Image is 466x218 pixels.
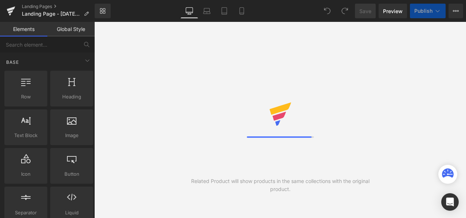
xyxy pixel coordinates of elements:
[7,170,45,178] span: Icon
[52,93,91,101] span: Heading
[187,177,373,193] div: Related Product will show products in the same collections with the original product.
[233,4,250,18] a: Mobile
[414,8,433,14] span: Publish
[379,4,407,18] a: Preview
[47,22,95,36] a: Global Style
[410,4,446,18] button: Publish
[441,193,459,211] div: Open Intercom Messenger
[449,4,463,18] button: More
[181,4,198,18] a: Desktop
[198,4,216,18] a: Laptop
[52,170,91,178] span: Button
[22,4,95,9] a: Landing Pages
[337,4,352,18] button: Redo
[359,7,371,15] span: Save
[383,7,403,15] span: Preview
[7,132,45,139] span: Text Block
[216,4,233,18] a: Tablet
[22,11,81,17] span: Landing Page - [DATE] 14:57:05
[52,132,91,139] span: Image
[320,4,335,18] button: Undo
[5,59,20,66] span: Base
[52,209,91,217] span: Liquid
[7,93,45,101] span: Row
[95,4,111,18] a: New Library
[7,209,45,217] span: Separator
